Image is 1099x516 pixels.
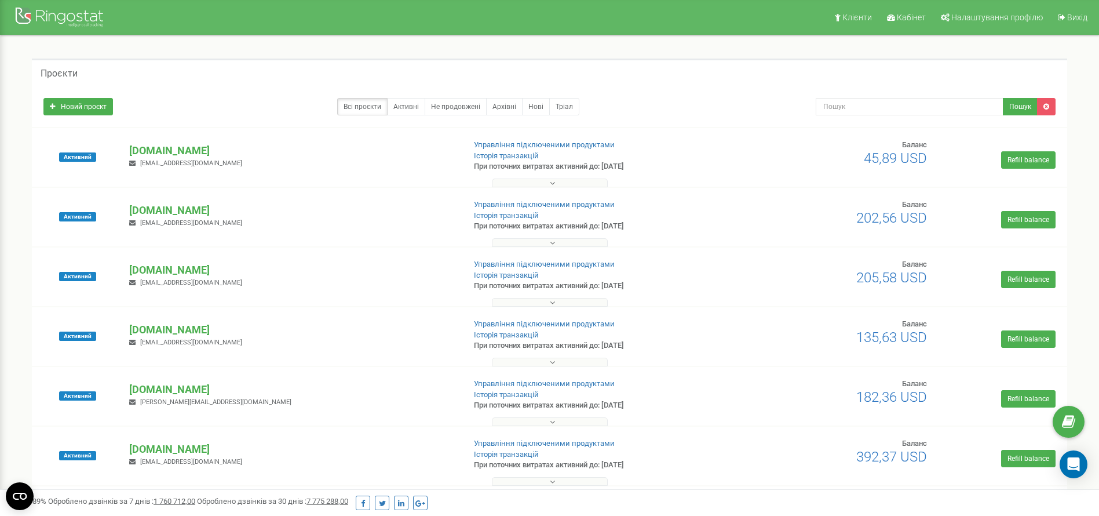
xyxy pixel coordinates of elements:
[816,98,1003,115] input: Пошук
[1001,450,1056,467] a: Refill balance
[474,200,615,209] a: Управління підключеними продуктами
[425,98,487,115] a: Не продовжені
[474,151,539,160] a: Історія транзакцій
[902,140,927,149] span: Баланс
[864,150,927,166] span: 45,89 USD
[1060,450,1087,478] div: Open Intercom Messenger
[856,210,927,226] span: 202,56 USD
[474,439,615,448] a: Управління підключеними продуктами
[41,68,78,79] h5: Проєкти
[474,379,615,388] a: Управління підключеними продуктами
[43,98,113,115] a: Новий проєкт
[140,219,242,227] span: [EMAIL_ADDRESS][DOMAIN_NAME]
[474,221,714,232] p: При поточних витратах активний до: [DATE]
[129,143,455,158] p: [DOMAIN_NAME]
[902,200,927,209] span: Баланс
[951,13,1043,22] span: Налаштування профілю
[856,329,927,346] span: 135,63 USD
[337,98,388,115] a: Всі проєкти
[1001,151,1056,169] a: Refill balance
[474,281,714,292] p: При поточних витратах активний до: [DATE]
[129,203,455,218] p: [DOMAIN_NAME]
[387,98,425,115] a: Активні
[902,439,927,448] span: Баланс
[59,332,96,341] span: Активний
[549,98,579,115] a: Тріал
[902,260,927,268] span: Баланс
[140,279,242,286] span: [EMAIL_ADDRESS][DOMAIN_NAME]
[522,98,550,115] a: Нові
[1067,13,1087,22] span: Вихід
[474,211,539,220] a: Історія транзакцій
[14,5,107,32] img: Ringostat Logo
[856,270,927,286] span: 205,58 USD
[129,442,455,457] p: [DOMAIN_NAME]
[48,497,195,506] span: Оброблено дзвінків за 7 днів :
[902,379,927,388] span: Баланс
[59,451,96,460] span: Активний
[474,450,539,459] a: Історія транзакцій
[59,391,96,401] span: Активний
[6,482,34,510] button: Open CMP widget
[474,390,539,399] a: Історія транзакцій
[474,140,615,149] a: Управління підключеними продуктами
[140,398,291,406] span: [PERSON_NAME][EMAIL_ADDRESS][DOMAIN_NAME]
[474,400,714,411] p: При поточних витратах активний до: [DATE]
[140,339,242,346] span: [EMAIL_ADDRESS][DOMAIN_NAME]
[140,458,242,466] span: [EMAIL_ADDRESS][DOMAIN_NAME]
[154,497,195,506] u: 1 760 712,00
[474,271,539,279] a: Історія транзакцій
[129,382,455,397] p: [DOMAIN_NAME]
[1003,98,1038,115] button: Пошук
[1001,390,1056,408] a: Refill balance
[306,497,348,506] u: 7 775 288,00
[1001,330,1056,348] a: Refill balance
[842,13,872,22] span: Клієнти
[59,272,96,281] span: Активний
[59,152,96,162] span: Активний
[486,98,523,115] a: Архівні
[474,161,714,172] p: При поточних витратах активний до: [DATE]
[140,159,242,167] span: [EMAIL_ADDRESS][DOMAIN_NAME]
[474,319,615,328] a: Управління підключеними продуктами
[474,340,714,351] p: При поточних витратах активний до: [DATE]
[1001,211,1056,228] a: Refill balance
[474,460,714,471] p: При поточних витратах активний до: [DATE]
[856,449,927,465] span: 392,37 USD
[129,263,455,278] p: [DOMAIN_NAME]
[197,497,348,506] span: Оброблено дзвінків за 30 днів :
[59,212,96,221] span: Активний
[1001,271,1056,288] a: Refill balance
[474,330,539,339] a: Історія транзакцій
[897,13,926,22] span: Кабінет
[474,260,615,268] a: Управління підключеними продуктами
[856,389,927,405] span: 182,36 USD
[902,319,927,328] span: Баланс
[129,322,455,337] p: [DOMAIN_NAME]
